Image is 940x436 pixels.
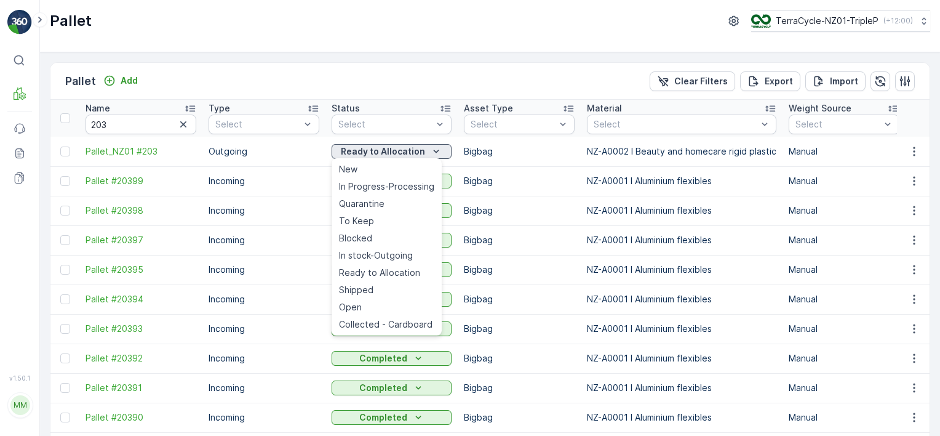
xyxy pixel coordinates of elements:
[86,175,196,187] a: Pallet #20399
[650,71,735,91] button: Clear Filters
[72,222,83,233] span: 90
[464,411,575,424] p: Bigbag
[339,198,384,210] span: Quarantine
[587,175,776,187] p: NZ-A0001 I Aluminium flexibles
[789,264,899,276] p: Manual
[69,263,80,273] span: 20
[60,324,70,334] div: Toggle Row Selected
[339,180,434,193] span: In Progress-Processing
[209,145,319,158] p: Outgoing
[883,16,913,26] p: ( +12:00 )
[751,14,771,28] img: TC_7kpGtVS.png
[464,204,575,217] p: Bigbag
[587,382,776,394] p: NZ-A0001 I Aluminium flexibles
[10,243,65,253] span: Net Weight :
[332,102,360,115] p: Status
[209,264,319,276] p: Incoming
[86,323,196,335] a: Pallet #20393
[830,75,858,87] p: Import
[86,264,196,276] a: Pallet #20395
[10,202,41,212] span: Name :
[86,115,196,134] input: Search
[209,293,319,305] p: Incoming
[359,411,407,424] p: Completed
[789,234,899,246] p: Manual
[339,318,432,331] span: Collected - Cardboard
[464,293,575,305] p: Bigbag
[471,118,556,131] p: Select
[86,411,196,424] span: Pallet #20390
[209,352,319,365] p: Incoming
[332,381,452,395] button: Completed
[464,175,575,187] p: Bigbag
[332,144,452,159] button: Ready to Allocation
[209,204,319,217] p: Incoming
[60,235,70,245] div: Toggle Row Selected
[332,410,452,425] button: Completed
[359,352,407,365] p: Completed
[86,102,110,115] p: Name
[789,204,899,217] p: Manual
[10,222,72,233] span: Total Weight :
[10,283,65,294] span: Asset Type :
[464,145,575,158] p: Bigbag
[86,293,196,305] a: Pallet #20394
[86,352,196,365] span: Pallet #20392
[587,264,776,276] p: NZ-A0001 I Aluminium flexibles
[7,384,32,426] button: MM
[339,163,357,176] span: New
[464,234,575,246] p: Bigbag
[587,204,776,217] p: NZ-A0001 I Aluminium flexibles
[674,75,728,87] p: Clear Filters
[209,411,319,424] p: Incoming
[209,323,319,335] p: Incoming
[86,234,196,246] a: Pallet #20397
[339,232,372,244] span: Blocked
[789,323,899,335] p: Manual
[65,73,96,90] p: Pallet
[587,323,776,335] p: NZ-A0001 I Aluminium flexibles
[52,304,158,314] span: NZ-A0014 I Blister Packs
[60,176,70,186] div: Toggle Row Selected
[805,71,866,91] button: Import
[789,145,899,158] p: Manual
[121,75,138,87] p: Add
[587,234,776,246] p: NZ-A0001 I Aluminium flexibles
[209,175,319,187] p: Incoming
[332,158,442,336] ul: Ready to Allocation
[10,304,52,314] span: Material :
[587,102,622,115] p: Material
[86,204,196,217] a: Pallet #20398
[98,73,143,88] button: Add
[41,202,115,212] span: Pallet_NZ01 #473
[464,352,575,365] p: Bigbag
[338,118,432,131] p: Select
[209,382,319,394] p: Incoming
[50,11,92,31] p: Pallet
[339,215,374,227] span: To Keep
[587,411,776,424] p: NZ-A0001 I Aluminium flexibles
[7,374,32,382] span: v 1.50.1
[464,323,575,335] p: Bigbag
[544,10,629,25] p: Pallet_NZ01 #473
[789,352,899,365] p: Manual
[86,382,196,394] a: Pallet #20391
[65,283,95,294] span: Bigbag
[7,10,32,34] img: logo
[60,353,70,363] div: Toggle Row Selected
[751,10,930,32] button: TerraCycle-NZ01-TripleP(+12:00)
[740,71,800,91] button: Export
[60,413,70,422] div: Toggle Row Selected
[60,383,70,393] div: Toggle Row Selected
[789,411,899,424] p: Manual
[789,175,899,187] p: Manual
[10,263,69,273] span: Tare Weight :
[464,264,575,276] p: Bigbag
